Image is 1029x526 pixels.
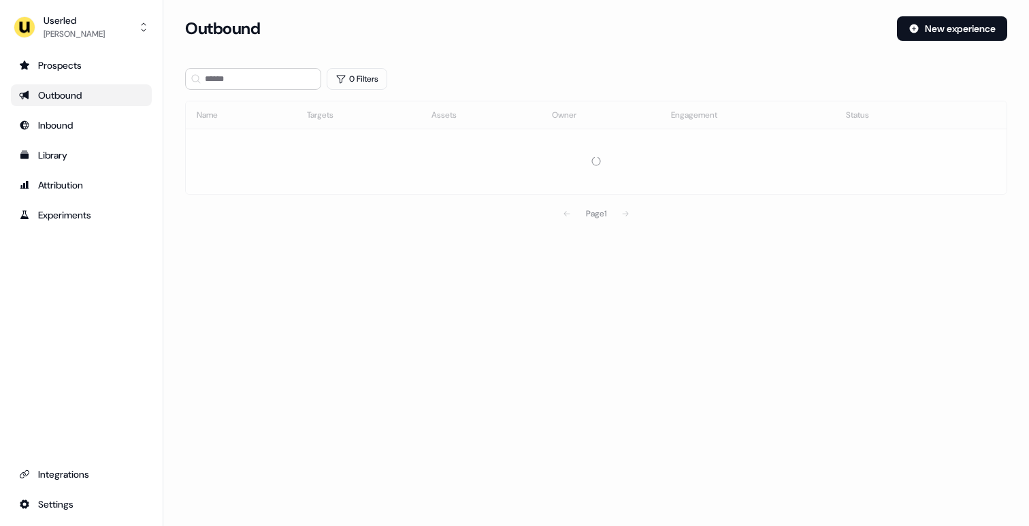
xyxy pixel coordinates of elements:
button: 0 Filters [327,68,387,90]
a: Go to experiments [11,204,152,226]
a: Go to prospects [11,54,152,76]
button: New experience [897,16,1007,41]
div: Userled [44,14,105,27]
div: Outbound [19,88,144,102]
h3: Outbound [185,18,260,39]
div: Settings [19,497,144,511]
div: Attribution [19,178,144,192]
a: Go to outbound experience [11,84,152,106]
a: Go to integrations [11,463,152,485]
div: Integrations [19,467,144,481]
button: Userled[PERSON_NAME] [11,11,152,44]
a: Go to templates [11,144,152,166]
div: [PERSON_NAME] [44,27,105,41]
div: Prospects [19,59,144,72]
div: Library [19,148,144,162]
a: Go to integrations [11,493,152,515]
a: Go to attribution [11,174,152,196]
a: Go to Inbound [11,114,152,136]
div: Inbound [19,118,144,132]
div: Experiments [19,208,144,222]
